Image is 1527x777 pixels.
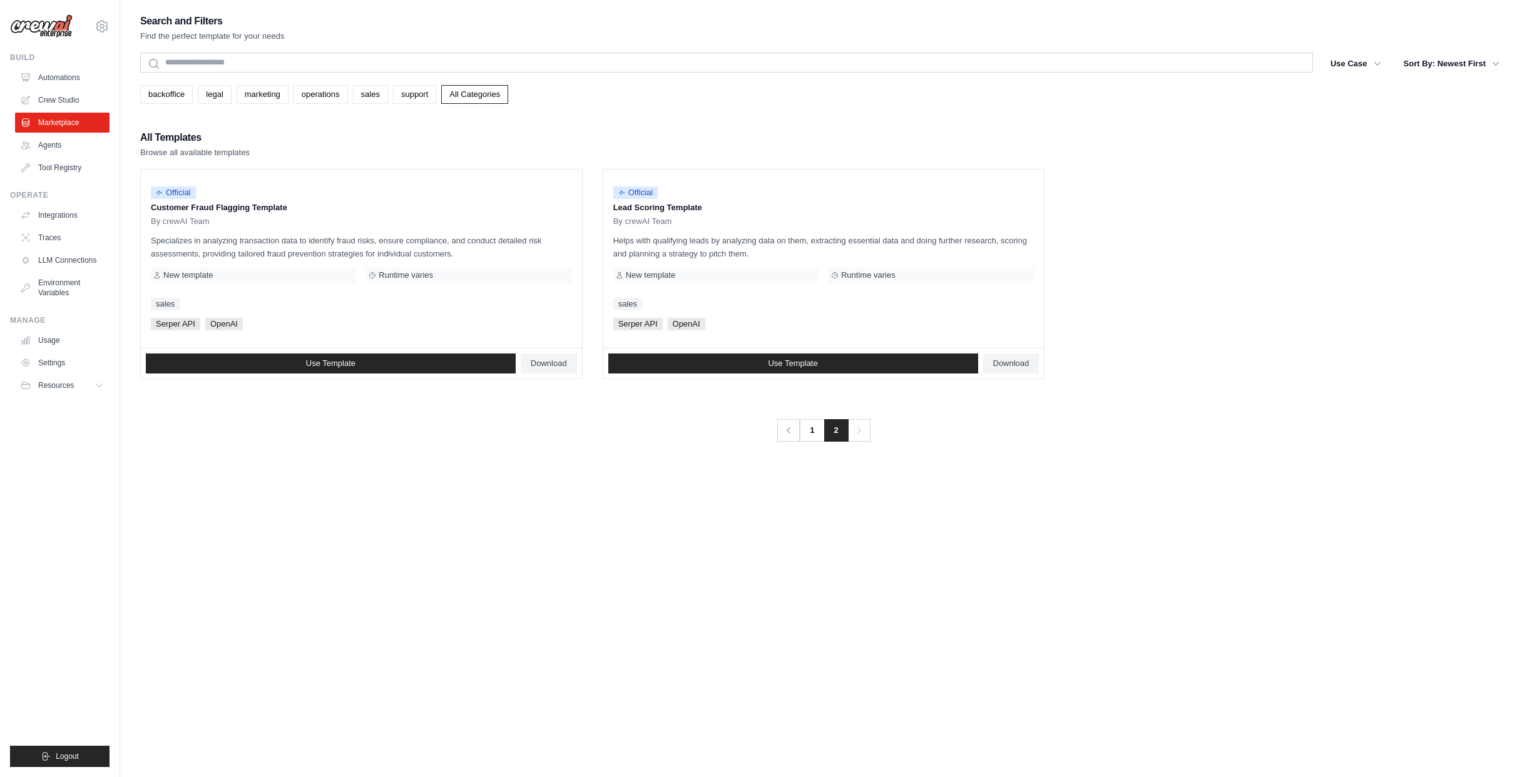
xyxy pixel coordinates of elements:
span: New template [163,270,213,280]
span: 2 [824,419,849,442]
span: Logout [56,751,79,761]
a: Use Template [608,353,978,373]
a: All Categories [441,85,508,104]
span: Runtime varies [841,270,896,280]
p: Browse all available templates [140,146,250,159]
nav: Pagination [777,419,870,442]
a: sales [353,85,388,104]
a: Download [983,353,1039,373]
a: Settings [15,353,110,373]
a: Usage [15,330,110,350]
p: Helps with qualifying leads by analyzing data on them, extracting essential data and doing furthe... [613,234,1034,260]
a: sales [151,298,180,310]
a: Use Template [146,353,516,373]
span: Resources [38,380,74,390]
p: Customer Fraud Flagging Template [151,201,572,214]
a: LLM Connections [15,250,110,270]
span: Official [151,186,196,199]
a: Marketplace [15,113,110,133]
span: New template [626,270,675,280]
h2: All Templates [140,129,250,146]
a: Agents [15,135,110,155]
a: Integrations [15,205,110,225]
h2: Search and Filters [140,13,285,30]
span: Use Template [768,358,817,368]
a: Tool Registry [15,158,110,178]
span: OpenAI [668,318,705,330]
span: By crewAI Team [613,216,672,226]
button: Use Case [1323,53,1389,75]
p: Find the perfect template for your needs [140,30,285,43]
a: operations [294,85,348,104]
div: Build [10,53,110,63]
a: Automations [15,68,110,88]
a: marketing [237,85,289,104]
span: OpenAI [205,318,243,330]
span: Use Template [306,358,355,368]
span: Serper API [151,318,200,330]
span: By crewAI Team [151,216,210,226]
span: Download [993,358,1029,368]
button: Logout [10,746,110,767]
a: backoffice [140,85,193,104]
button: Sort By: Newest First [1396,53,1507,75]
span: Serper API [613,318,663,330]
a: Crew Studio [15,90,110,110]
div: Operate [10,190,110,200]
a: Environment Variables [15,273,110,303]
img: Logo [10,14,73,38]
button: Resources [15,375,110,395]
span: Runtime varies [379,270,433,280]
p: Specializes in analyzing transaction data to identify fraud risks, ensure compliance, and conduct... [151,234,572,260]
a: support [393,85,436,104]
a: 1 [799,419,824,442]
a: legal [198,85,231,104]
span: Official [613,186,658,199]
a: Traces [15,228,110,248]
a: Download [521,353,577,373]
span: Download [531,358,567,368]
div: Manage [10,315,110,325]
p: Lead Scoring Template [613,201,1034,214]
a: sales [613,298,642,310]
